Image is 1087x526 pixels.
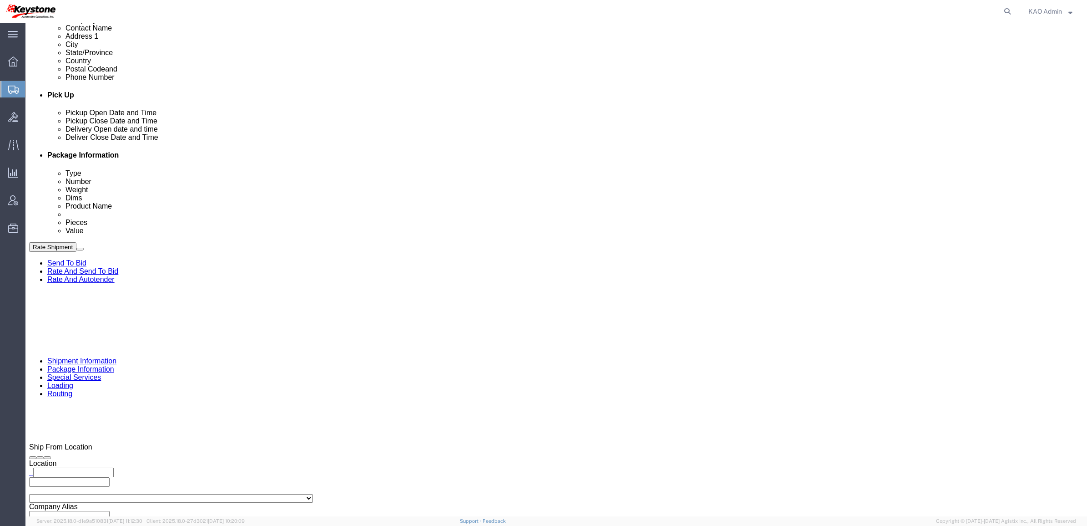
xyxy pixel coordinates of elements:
[936,517,1076,525] span: Copyright © [DATE]-[DATE] Agistix Inc., All Rights Reserved
[108,518,142,524] span: [DATE] 11:12:30
[460,518,483,524] a: Support
[1028,6,1074,17] button: KAO Admin
[25,23,1087,516] iframe: FS Legacy Container
[36,518,142,524] span: Server: 2025.18.0-d1e9a510831
[6,5,55,18] img: logo
[1028,6,1062,16] span: KAO Admin
[146,518,245,524] span: Client: 2025.18.0-27d3021
[483,518,506,524] a: Feedback
[208,518,245,524] span: [DATE] 10:20:09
